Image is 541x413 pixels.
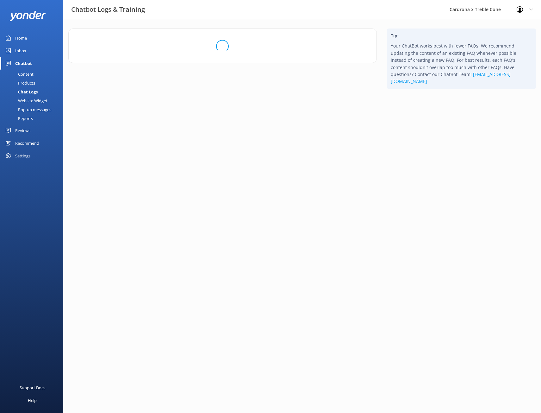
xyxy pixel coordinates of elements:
a: Pop-up messages [4,105,63,114]
div: Chatbot [15,57,32,70]
a: Chat Logs [4,87,63,96]
p: Your ChatBot works best with fewer FAQs. We recommend updating the content of an existing FAQ whe... [391,42,532,85]
div: Recommend [15,137,39,149]
div: Support Docs [20,381,45,394]
div: Pop-up messages [4,105,51,114]
a: Content [4,70,63,79]
div: Settings [15,149,30,162]
div: Inbox [15,44,26,57]
div: Content [4,70,34,79]
a: Reports [4,114,63,123]
div: Chat Logs [4,87,38,96]
h4: Tip: [391,32,532,39]
div: Reviews [15,124,30,137]
a: Products [4,79,63,87]
img: yonder-white-logo.png [9,11,46,21]
div: Home [15,32,27,44]
div: Help [28,394,37,407]
a: Website Widget [4,96,63,105]
h3: Chatbot Logs & Training [71,4,145,15]
div: Website Widget [4,96,47,105]
div: Products [4,79,35,87]
div: Reports [4,114,33,123]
